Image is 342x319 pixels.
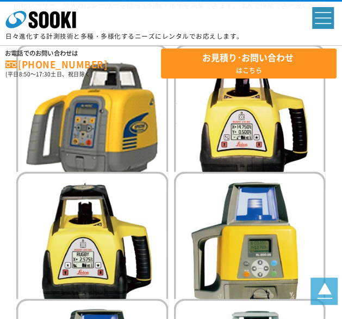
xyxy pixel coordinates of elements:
[5,59,154,70] a: [PHONE_NUMBER]
[5,31,337,41] p: 日々進化する計測技術と多種・多様化するニーズにレンタルでお応えします。
[19,70,30,78] span: 8:50
[16,45,167,196] img: グレードレーザー GL1425C
[161,49,337,78] a: お見積り･お問い合わせはこちら
[36,70,51,78] span: 17:30
[174,45,325,196] img: ラグビー 410DG
[5,49,154,58] span: お電話でのお問い合わせは
[315,17,331,19] span: spMenu
[5,70,92,78] span: (平日 ～ 土日、祝日除く)
[161,52,336,75] span: はこちら
[202,52,294,63] strong: お見積り･お問い合わせ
